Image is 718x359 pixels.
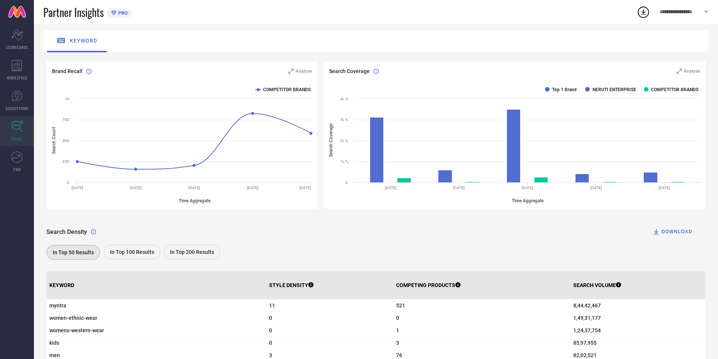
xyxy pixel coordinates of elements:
[6,105,29,111] span: SUGGESTIONS
[396,282,461,288] p: COMPETING PRODUCTS
[643,224,702,239] button: DOWNLOAD
[453,186,465,190] text: [DATE]
[522,186,533,190] text: [DATE]
[573,302,703,309] span: 8,44,42,467
[340,139,348,143] text: 2L %
[684,69,700,74] span: Analyse
[46,271,266,299] th: KEYWORD
[188,186,200,190] text: [DATE]
[677,69,682,74] svg: Zoom
[67,180,69,185] text: 0
[43,5,104,20] span: Partner Insights
[346,180,348,185] text: 0
[396,327,567,333] span: 1
[63,118,69,122] text: 750
[110,249,154,255] span: In Top 100 Results
[269,282,314,288] p: STYLE DENSITY
[46,228,87,235] span: Search Density
[53,249,94,255] span: In Top 50 Results
[652,228,692,235] div: DOWNLOAD
[340,159,348,163] text: 1L %
[65,97,70,101] text: 1K
[49,302,263,309] span: myntra
[170,249,214,255] span: In Top 200 Results
[14,167,21,172] span: FWD
[552,87,577,92] text: Top 1 Brand
[263,87,311,92] text: COMPETITOR BRANDS
[49,340,263,346] span: kids
[340,118,348,122] text: 3L %
[295,69,312,74] span: Analyse
[269,327,390,333] span: 0
[299,186,311,190] text: [DATE]
[590,186,602,190] text: [DATE]
[396,302,567,309] span: 521
[269,302,390,309] span: 11
[70,38,97,44] span: keyword
[637,5,650,19] div: Open download list
[6,44,28,50] span: SCORECARDS
[72,186,83,190] text: [DATE]
[269,340,390,346] span: 0
[573,282,621,288] p: SEARCH VOLUME
[396,315,567,321] span: 0
[130,186,142,190] text: [DATE]
[573,352,703,358] span: 82,02,521
[179,198,211,203] tspan: Time Aggregate
[269,315,390,321] span: 0
[340,97,348,101] text: 4L %
[116,10,128,16] span: PRO
[63,159,69,163] text: 250
[329,68,370,74] span: Search Coverage
[396,352,567,358] span: 76
[49,327,263,333] span: womens-western-wear
[7,75,28,81] span: WORKSPACE
[573,340,703,346] span: 85,97,955
[328,124,334,157] tspan: Search Coverage
[247,186,259,190] text: [DATE]
[573,315,703,321] span: 1,49,31,177
[512,198,544,203] tspan: Time Aggregate
[651,87,699,92] text: COMPETITOR BRANDS
[63,139,69,143] text: 500
[396,340,567,346] span: 3
[592,87,636,92] text: NERUTI ENTERPRISE
[269,352,390,358] span: 3
[573,327,703,333] span: 1,24,37,754
[49,315,263,321] span: women-ethnic-wear
[49,352,263,358] span: men
[385,186,397,190] text: [DATE]
[51,127,57,154] tspan: Search Count
[52,68,83,74] span: Brand Recall
[659,186,671,190] text: [DATE]
[288,69,294,74] svg: Zoom
[11,136,23,142] span: TRENDS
